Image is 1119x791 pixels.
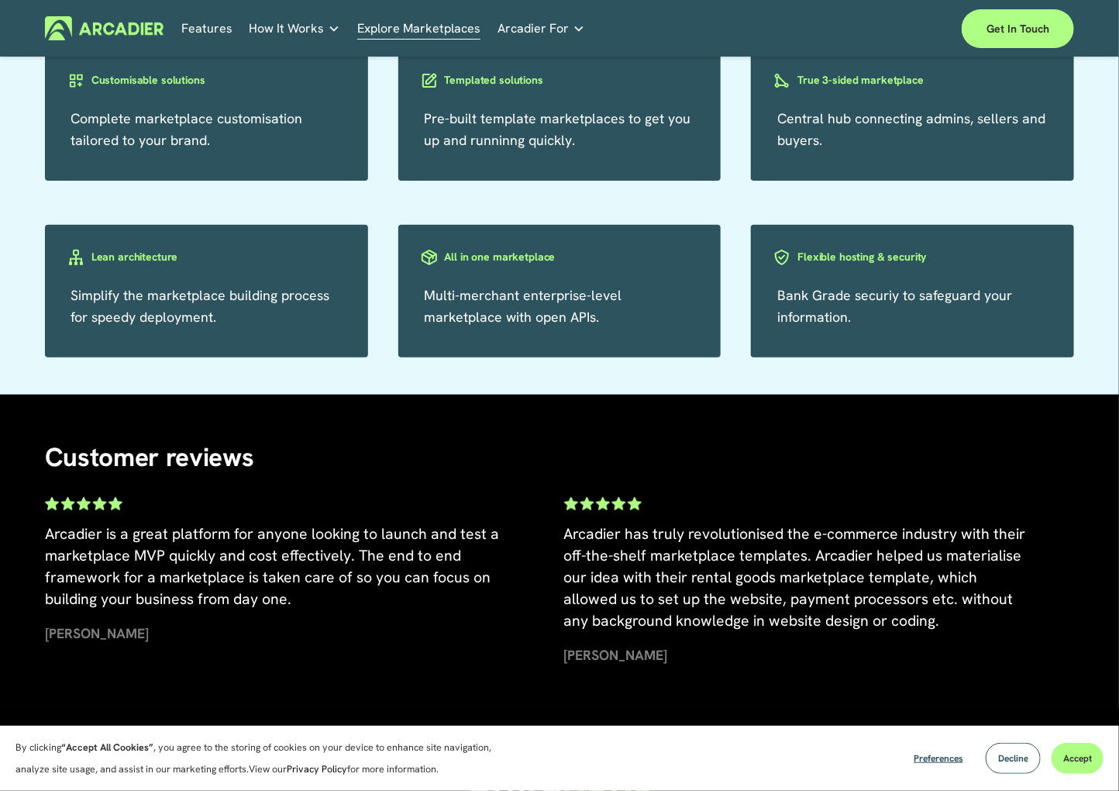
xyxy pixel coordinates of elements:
h3: Lean architecture [91,250,178,264]
a: folder dropdown [498,16,585,40]
button: Decline [986,743,1041,774]
span: Customer reviews [45,440,254,474]
strong: [PERSON_NAME] [564,646,668,664]
iframe: Chat Widget [1042,717,1119,791]
p: By clicking , you agree to the storing of cookies on your device to enhance site navigation, anal... [15,737,519,780]
h3: True 3-sided marketplace [797,73,924,88]
span: Preferences [914,752,963,765]
a: Get in touch [962,9,1074,48]
a: Lean architecture [45,247,368,266]
span: Arcadier is a great platform for anyone looking to launch and test a marketplace MVP quickly and ... [45,524,503,609]
span: Decline [998,752,1028,765]
span: How It Works [249,18,324,40]
a: Templated solutions [398,70,721,89]
a: folder dropdown [249,16,340,40]
h3: All in one marketplace [445,250,556,264]
a: Flexible hosting & security [751,247,1074,266]
img: Arcadier [45,16,164,40]
a: All in one marketplace [398,247,721,266]
span: Arcadier For [498,18,569,40]
h3: Templated solutions [445,73,543,88]
a: True 3-sided marketplace [751,70,1074,89]
a: Privacy Policy [287,762,347,775]
h3: Customisable solutions [91,73,205,88]
button: Preferences [902,743,975,774]
span: Arcadier has truly revolutionised the e-commerce industry with their off-the-shelf marketplace te... [564,524,1030,630]
a: Customisable solutions [45,70,368,89]
h3: Flexible hosting & security [797,250,926,264]
a: Explore Marketplaces [357,16,480,40]
a: Features [181,16,232,40]
strong: “Accept All Cookies” [61,741,153,754]
strong: [PERSON_NAME] [45,624,149,642]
